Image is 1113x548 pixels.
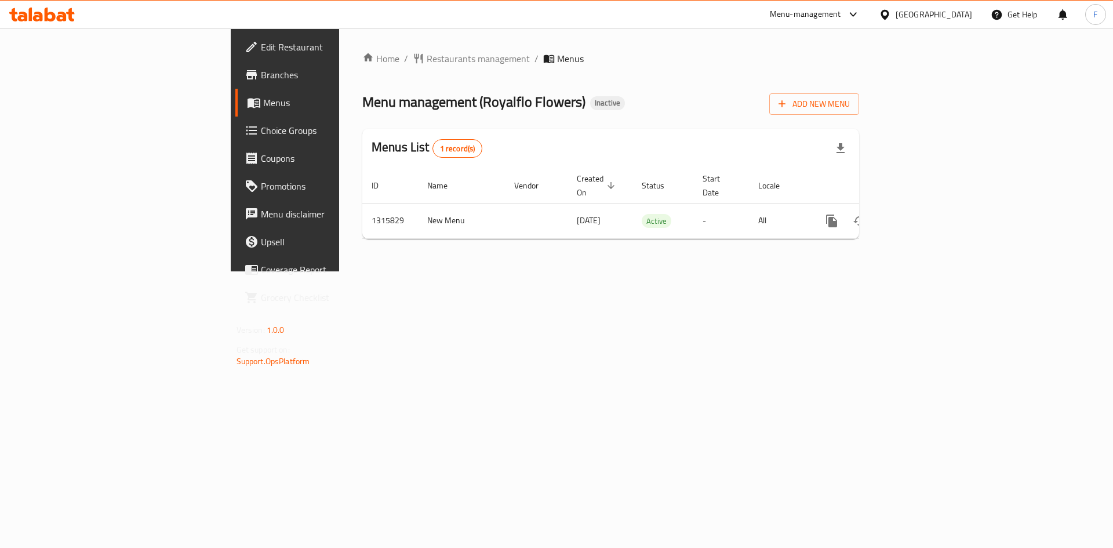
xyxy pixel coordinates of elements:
[758,179,795,193] span: Locale
[235,89,417,117] a: Menus
[693,203,749,238] td: -
[235,117,417,144] a: Choice Groups
[267,322,285,337] span: 1.0.0
[896,8,972,21] div: [GEOGRAPHIC_DATA]
[261,207,408,221] span: Menu disclaimer
[235,284,417,311] a: Grocery Checklist
[642,215,671,228] span: Active
[769,93,859,115] button: Add New Menu
[237,354,310,369] a: Support.OpsPlatform
[427,52,530,66] span: Restaurants management
[261,291,408,304] span: Grocery Checklist
[703,172,735,199] span: Start Date
[770,8,841,21] div: Menu-management
[413,52,530,66] a: Restaurants management
[261,179,408,193] span: Promotions
[261,263,408,277] span: Coverage Report
[432,139,483,158] div: Total records count
[809,168,939,204] th: Actions
[362,89,585,115] span: Menu management ( Royalflo Flowers )
[235,33,417,61] a: Edit Restaurant
[827,135,854,162] div: Export file
[818,207,846,235] button: more
[846,207,874,235] button: Change Status
[261,40,408,54] span: Edit Restaurant
[235,144,417,172] a: Coupons
[590,98,625,108] span: Inactive
[261,151,408,165] span: Coupons
[642,179,679,193] span: Status
[235,228,417,256] a: Upsell
[261,68,408,82] span: Branches
[418,203,505,238] td: New Menu
[779,97,850,111] span: Add New Menu
[235,256,417,284] a: Coverage Report
[590,96,625,110] div: Inactive
[362,52,859,66] nav: breadcrumb
[261,235,408,249] span: Upsell
[235,172,417,200] a: Promotions
[261,124,408,137] span: Choice Groups
[235,200,417,228] a: Menu disclaimer
[514,179,554,193] span: Vendor
[577,172,619,199] span: Created On
[237,322,265,337] span: Version:
[263,96,408,110] span: Menus
[749,203,809,238] td: All
[577,213,601,228] span: [DATE]
[362,168,939,239] table: enhanced table
[235,61,417,89] a: Branches
[372,139,482,158] h2: Menus List
[557,52,584,66] span: Menus
[427,179,463,193] span: Name
[1093,8,1097,21] span: F
[237,342,290,357] span: Get support on:
[372,179,394,193] span: ID
[433,143,482,154] span: 1 record(s)
[534,52,539,66] li: /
